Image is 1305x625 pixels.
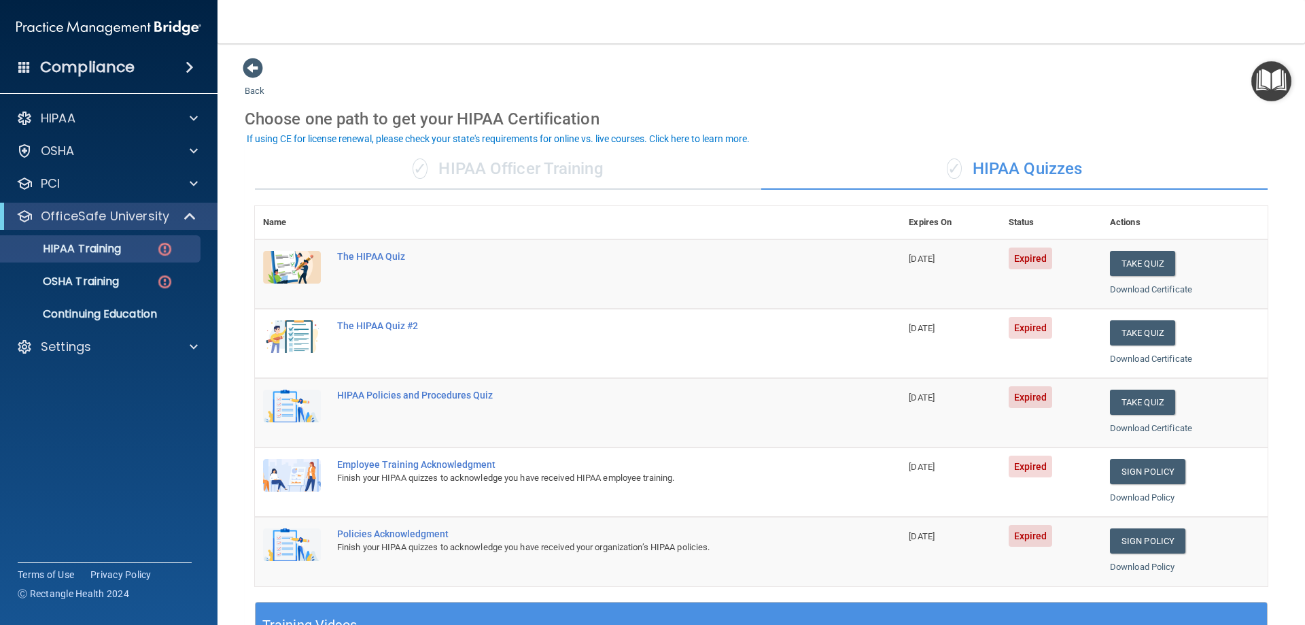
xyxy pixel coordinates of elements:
p: PCI [41,175,60,192]
th: Actions [1102,206,1268,239]
div: Finish your HIPAA quizzes to acknowledge you have received HIPAA employee training. [337,470,833,486]
div: The HIPAA Quiz [337,251,833,262]
p: OSHA Training [9,275,119,288]
a: Download Certificate [1110,354,1192,364]
p: OfficeSafe University [41,208,169,224]
a: Back [245,69,264,96]
button: Take Quiz [1110,251,1175,276]
button: Take Quiz [1110,320,1175,345]
p: OSHA [41,143,75,159]
p: Continuing Education [9,307,194,321]
a: Download Certificate [1110,423,1192,433]
button: Take Quiz [1110,390,1175,415]
span: [DATE] [909,392,935,403]
p: HIPAA Training [9,242,121,256]
a: Download Certificate [1110,284,1192,294]
p: HIPAA [41,110,75,126]
span: [DATE] [909,462,935,472]
a: OfficeSafe University [16,208,197,224]
p: Settings [41,339,91,355]
span: [DATE] [909,323,935,333]
span: Ⓒ Rectangle Health 2024 [18,587,129,601]
button: Open Resource Center [1251,61,1291,101]
span: Expired [1009,317,1053,339]
span: Expired [1009,386,1053,408]
img: danger-circle.6113f641.png [156,273,173,290]
span: Expired [1009,248,1053,269]
a: Privacy Policy [90,568,152,581]
div: HIPAA Quizzes [761,149,1268,190]
span: ✓ [413,158,428,179]
th: Expires On [901,206,1000,239]
div: If using CE for license renewal, please check your state's requirements for online vs. live cours... [247,134,750,143]
span: Expired [1009,456,1053,477]
button: If using CE for license renewal, please check your state's requirements for online vs. live cours... [245,132,752,146]
div: The HIPAA Quiz #2 [337,320,833,331]
img: danger-circle.6113f641.png [156,241,173,258]
span: [DATE] [909,254,935,264]
a: OSHA [16,143,198,159]
th: Status [1000,206,1102,239]
div: Employee Training Acknowledgment [337,459,833,470]
div: Finish your HIPAA quizzes to acknowledge you have received your organization’s HIPAA policies. [337,539,833,556]
th: Name [255,206,329,239]
div: Choose one path to get your HIPAA Certification [245,99,1278,139]
a: PCI [16,175,198,192]
a: Terms of Use [18,568,74,581]
a: Sign Policy [1110,459,1185,484]
div: HIPAA Officer Training [255,149,761,190]
h4: Compliance [40,58,135,77]
div: HIPAA Policies and Procedures Quiz [337,390,833,401]
a: HIPAA [16,110,198,126]
span: Expired [1009,525,1053,547]
span: ✓ [947,158,962,179]
div: Policies Acknowledgment [337,528,833,539]
a: Download Policy [1110,492,1175,503]
img: PMB logo [16,14,201,41]
span: [DATE] [909,531,935,541]
a: Settings [16,339,198,355]
iframe: Drift Widget Chat Controller [1070,528,1289,583]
